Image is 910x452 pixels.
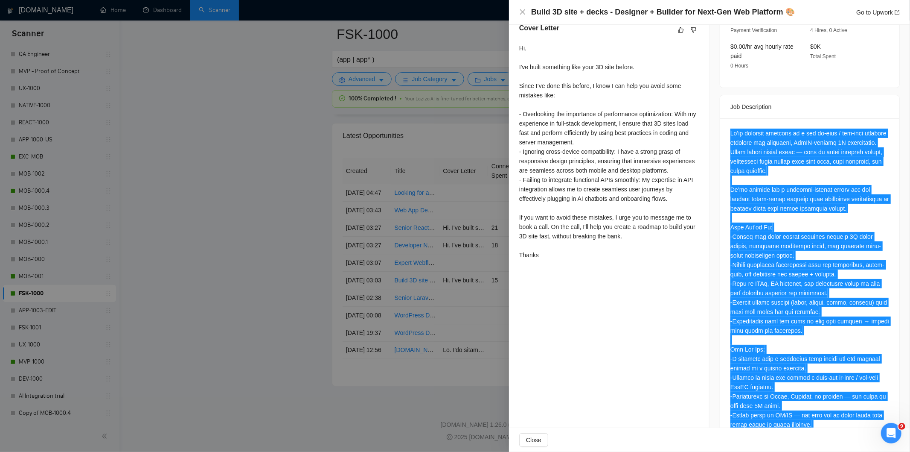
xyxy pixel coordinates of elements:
div: Job Description [730,95,889,118]
span: Total Spent [810,53,836,59]
button: dislike [689,25,699,35]
span: 4 Hires, 0 Active [810,27,847,33]
iframe: Intercom live chat [881,423,901,443]
span: Close [526,435,541,445]
span: 0 Hours [730,63,748,69]
div: Hi. I've built something like your 3D site before. Since I’ve done this before, I know I can help... [519,44,699,260]
h5: Cover Letter [519,23,559,33]
button: Close [519,9,526,16]
span: 9 [898,423,905,430]
span: $0.00/hr avg hourly rate paid [730,43,794,59]
span: export [895,10,900,15]
button: Close [519,433,548,447]
span: close [519,9,526,15]
a: Go to Upworkexport [856,9,900,16]
span: $0K [810,43,821,50]
h4: Build 3D site + decks - Designer + Builder for Next-Gen Web Platform 🎨 [531,7,795,18]
span: dislike [691,26,697,33]
button: like [676,25,686,35]
span: like [678,26,684,33]
span: Payment Verification [730,27,777,33]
